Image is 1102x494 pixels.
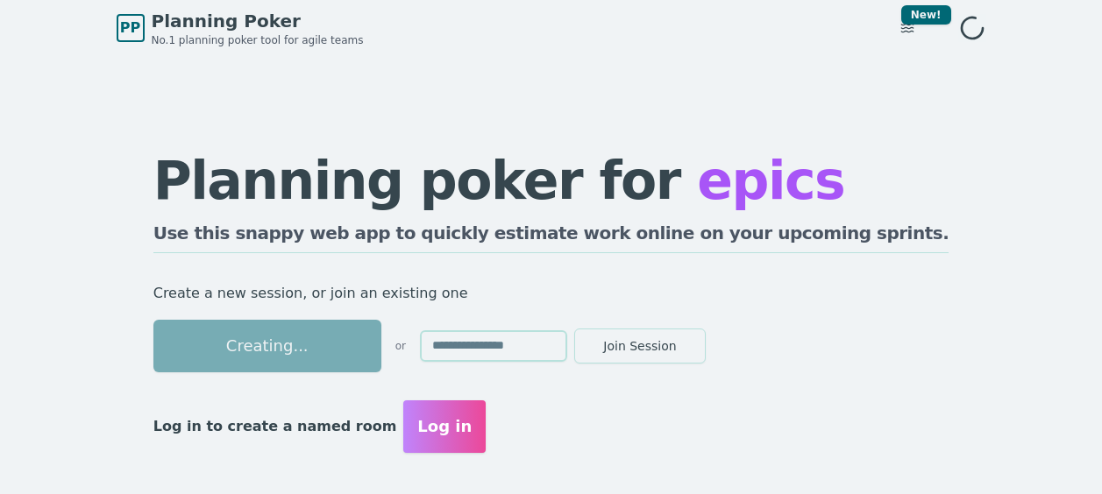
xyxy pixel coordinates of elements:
[403,400,486,453] button: Log in
[574,328,706,363] button: Join Session
[153,154,949,207] h1: Planning poker for
[152,33,364,47] span: No.1 planning poker tool for agile teams
[901,5,951,25] div: New!
[152,9,364,33] span: Planning Poker
[697,150,844,211] span: epics
[153,281,949,306] p: Create a new session, or join an existing one
[395,339,406,353] span: or
[892,12,923,44] button: New!
[117,9,364,47] a: PPPlanning PokerNo.1 planning poker tool for agile teams
[153,414,397,439] p: Log in to create a named room
[120,18,140,39] span: PP
[153,221,949,253] h2: Use this snappy web app to quickly estimate work online on your upcoming sprints.
[417,414,472,439] span: Log in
